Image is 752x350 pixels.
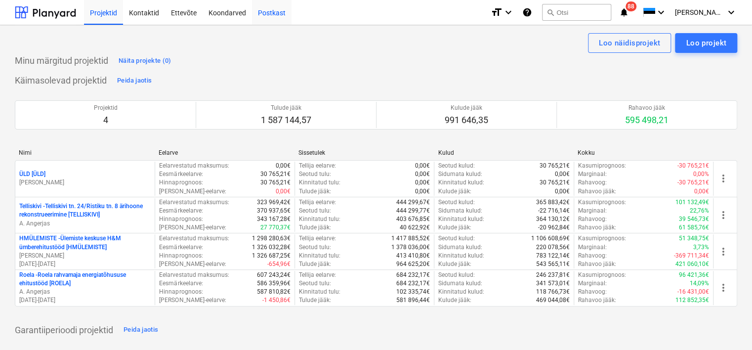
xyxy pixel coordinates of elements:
[674,252,709,260] p: -369 711,34€
[396,260,430,268] p: 964 625,20€
[115,73,154,88] button: Peida jaotis
[578,170,607,178] p: Marginaal :
[257,288,291,296] p: 587 810,82€
[578,223,616,232] p: Rahavoo jääk :
[555,170,570,178] p: 0,00€
[536,243,570,252] p: 220 078,56€
[159,243,203,252] p: Eesmärkeelarve :
[536,296,570,305] p: 469 044,08€
[391,243,430,252] p: 1 378 036,00€
[578,252,607,260] p: Rahavoog :
[438,207,482,215] p: Sidumata kulud :
[19,271,151,305] div: Roela -Roela rahvamaja energiatõhususe ehitustööd [ROELA]A. Angerjas[DATE]-[DATE]
[438,271,475,279] p: Seotud kulud :
[257,279,291,288] p: 586 359,96€
[159,234,229,243] p: Eelarvestatud maksumus :
[299,187,331,196] p: Tulude jääk :
[491,6,502,18] i: format_size
[94,114,118,126] p: 4
[675,260,709,268] p: 421 060,10€
[690,207,709,215] p: 22,76%
[677,288,709,296] p: -16 431,00€
[555,187,570,196] p: 0,00€
[19,178,151,187] p: [PERSON_NAME]
[257,271,291,279] p: 607 243,24€
[677,178,709,187] p: -30 765,21€
[578,198,626,207] p: Kasumiprognoos :
[260,170,291,178] p: 30 765,21€
[679,234,709,243] p: 51 348,75€
[438,170,482,178] p: Sidumata kulud :
[438,288,484,296] p: Kinnitatud kulud :
[252,234,291,243] p: 1 298 280,63€
[159,149,291,156] div: Eelarve
[159,198,229,207] p: Eelarvestatud maksumus :
[438,243,482,252] p: Sidumata kulud :
[438,234,475,243] p: Seotud kulud :
[159,170,203,178] p: Eesmärkeelarve :
[19,219,151,228] p: A. Angerjas
[717,246,729,258] span: more_vert
[536,279,570,288] p: 341 573,01€
[396,296,430,305] p: 581 896,44€
[578,178,607,187] p: Rahavoog :
[400,223,430,232] p: 40 622,92€
[19,271,151,288] p: Roela - Roela rahvamaja energiatõhususe ehitustööd [ROELA]
[159,279,203,288] p: Eesmärkeelarve :
[159,296,226,305] p: [PERSON_NAME]-eelarve :
[675,33,737,53] button: Loo projekt
[19,234,151,251] p: HMÜLEMISTE - Ülemiste keskuse H&M ümberehitustööd [HMÜLEMISTE]
[693,243,709,252] p: 3,73%
[531,234,570,243] p: 1 106 608,69€
[299,162,336,170] p: Tellija eelarve :
[725,6,737,18] i: keyboard_arrow_down
[578,187,616,196] p: Rahavoo jääk :
[396,252,430,260] p: 413 410,80€
[438,260,471,268] p: Kulude jääk :
[396,207,430,215] p: 444 299,77€
[19,288,151,296] p: A. Angerjas
[438,198,475,207] p: Seotud kulud :
[655,6,667,18] i: keyboard_arrow_down
[396,215,430,223] p: 403 676,85€
[299,288,340,296] p: Kinnitatud tulu :
[19,170,151,187] div: ÜLD [ÜLD][PERSON_NAME]
[540,162,570,170] p: 30 765,21€
[299,296,331,305] p: Tulude jääk :
[438,149,570,156] div: Kulud
[619,6,629,18] i: notifications
[262,296,291,305] p: -1 450,86€
[159,252,203,260] p: Hinnaprognoos :
[117,75,152,87] div: Peida jaotis
[19,234,151,268] div: HMÜLEMISTE -Ülemiste keskuse H&M ümberehitustööd [HMÜLEMISTE][PERSON_NAME][DATE]-[DATE]
[694,187,709,196] p: 0,00€
[415,170,430,178] p: 0,00€
[396,279,430,288] p: 684 232,17€
[445,114,488,126] p: 991 646,35
[502,6,514,18] i: keyboard_arrow_down
[19,170,45,178] p: ÜLD [ÜLD]
[679,271,709,279] p: 96 421,36€
[717,282,729,294] span: more_vert
[538,223,570,232] p: -20 962,84€
[19,296,151,305] p: [DATE] - [DATE]
[675,8,724,16] span: [PERSON_NAME]
[252,252,291,260] p: 1 326 687,25€
[542,4,611,21] button: Otsi
[299,215,340,223] p: Kinnitatud tulu :
[415,178,430,187] p: 0,00€
[299,198,336,207] p: Tellija eelarve :
[260,223,291,232] p: 27 770,37€
[396,198,430,207] p: 444 299,67€
[299,207,331,215] p: Seotud tulu :
[536,288,570,296] p: 118 766,73€
[538,207,570,215] p: -22 716,14€
[546,8,554,16] span: search
[299,170,331,178] p: Seotud tulu :
[299,243,331,252] p: Seotud tulu :
[159,215,203,223] p: Hinnaprognoos :
[578,296,616,305] p: Rahavoo jääk :
[396,288,430,296] p: 102 335,74€
[159,260,226,268] p: [PERSON_NAME]-eelarve :
[578,288,607,296] p: Rahavoog :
